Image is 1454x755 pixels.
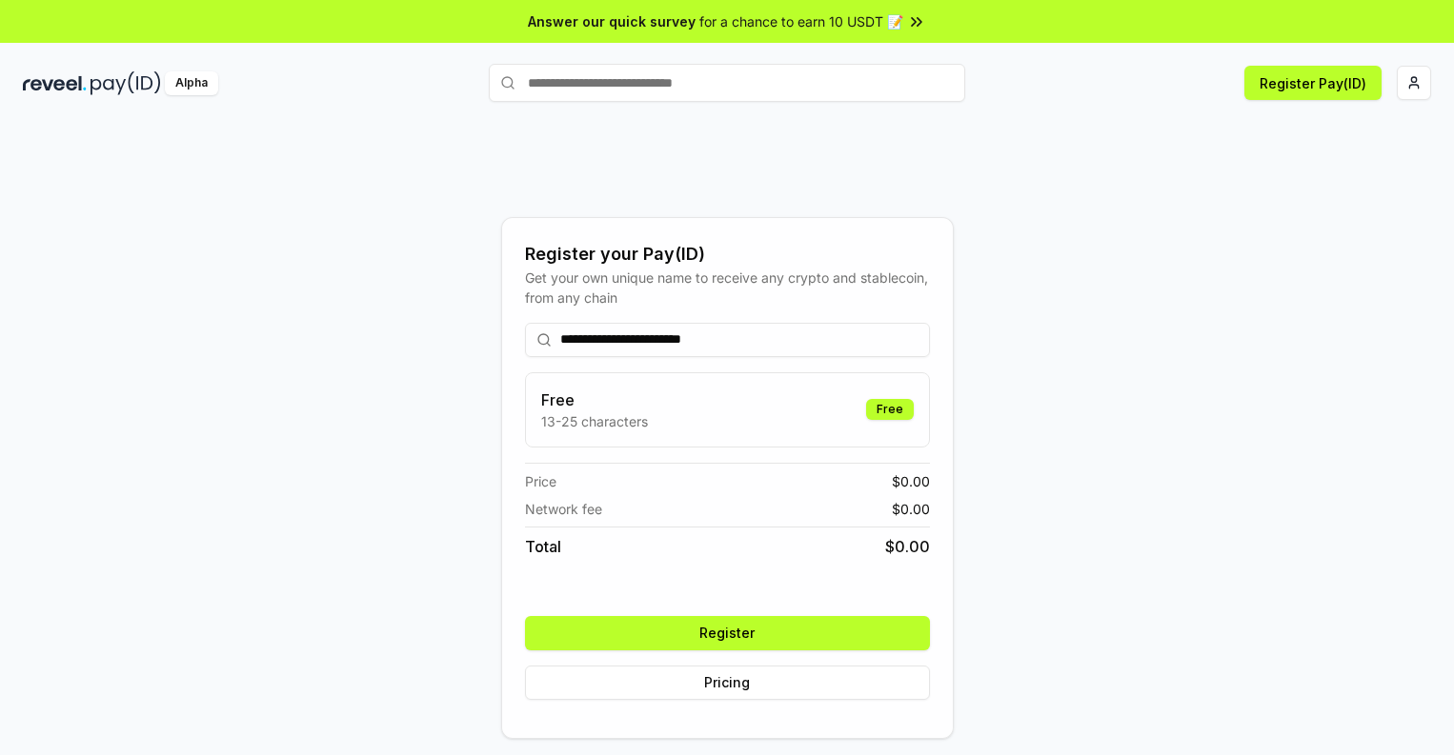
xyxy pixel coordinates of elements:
[541,411,648,431] p: 13-25 characters
[528,11,696,31] span: Answer our quick survey
[892,471,930,491] span: $ 0.00
[525,666,930,700] button: Pricing
[541,388,648,411] h3: Free
[525,616,930,650] button: Register
[1244,66,1382,100] button: Register Pay(ID)
[165,71,218,95] div: Alpha
[23,71,87,95] img: reveel_dark
[866,399,914,420] div: Free
[892,499,930,519] span: $ 0.00
[525,268,930,308] div: Get your own unique name to receive any crypto and stablecoin, from any chain
[525,535,561,558] span: Total
[699,11,903,31] span: for a chance to earn 10 USDT 📝
[525,471,556,491] span: Price
[885,535,930,558] span: $ 0.00
[91,71,161,95] img: pay_id
[525,241,930,268] div: Register your Pay(ID)
[525,499,602,519] span: Network fee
